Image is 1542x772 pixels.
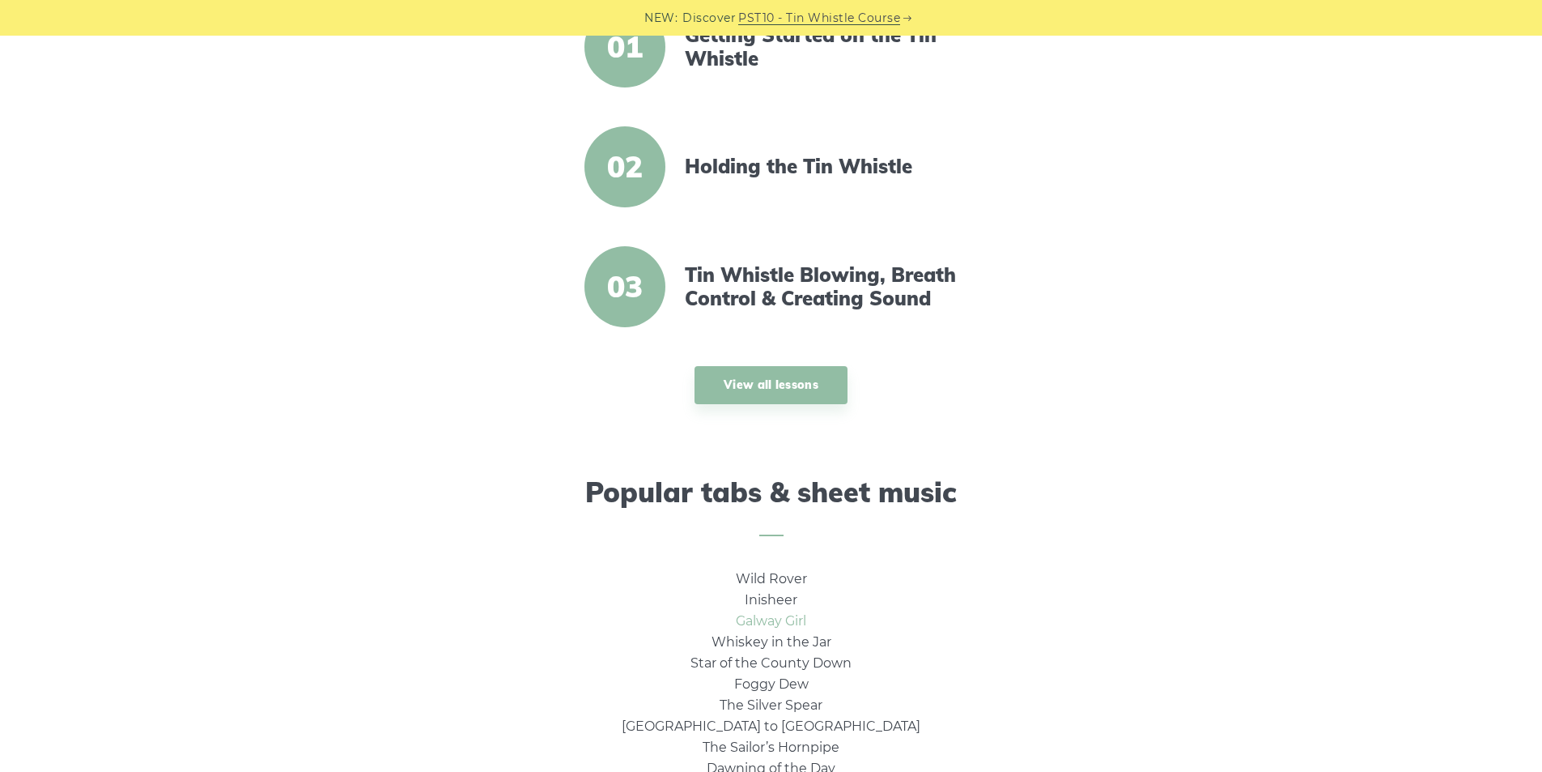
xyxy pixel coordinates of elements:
a: Wild Rover [736,571,807,586]
span: 02 [584,126,665,207]
a: PST10 - Tin Whistle Course [738,9,900,28]
span: 03 [584,246,665,327]
a: Whiskey in the Jar [712,634,831,650]
a: Foggy Dew [734,676,809,692]
a: The Silver Spear [720,697,822,713]
a: View all lessons [695,366,847,404]
a: Star of the County Down [690,655,852,671]
a: Getting Started on the Tin Whistle [685,23,963,70]
a: The Sailor’s Hornpipe [703,740,839,755]
a: Inisheer [745,592,797,608]
a: Holding the Tin Whistle [685,155,963,178]
span: 01 [584,6,665,87]
a: Galway Girl [736,613,806,629]
span: NEW: [644,9,678,28]
span: Discover [682,9,736,28]
h2: Popular tabs & sheet music [315,476,1228,537]
a: [GEOGRAPHIC_DATA] to [GEOGRAPHIC_DATA] [622,719,920,734]
a: Tin Whistle Blowing, Breath Control & Creating Sound [685,263,963,310]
